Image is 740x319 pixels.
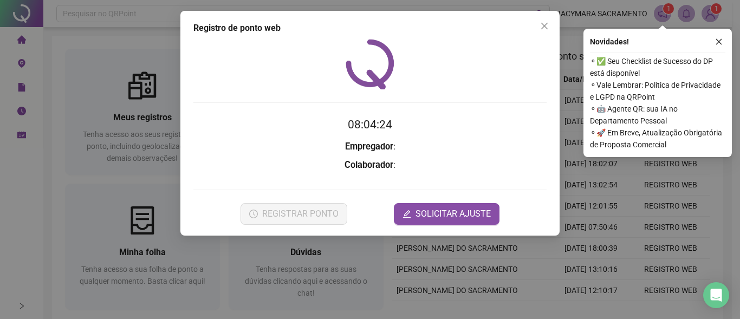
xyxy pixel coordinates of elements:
[193,140,547,154] h3: :
[394,203,499,225] button: editSOLICITAR AJUSTE
[536,17,553,35] button: Close
[590,127,725,151] span: ⚬ 🚀 Em Breve, Atualização Obrigatória de Proposta Comercial
[715,38,723,45] span: close
[590,55,725,79] span: ⚬ ✅ Seu Checklist de Sucesso do DP está disponível
[345,141,393,152] strong: Empregador
[403,210,411,218] span: edit
[590,36,629,48] span: Novidades !
[345,160,393,170] strong: Colaborador
[241,203,347,225] button: REGISTRAR PONTO
[590,79,725,103] span: ⚬ Vale Lembrar: Política de Privacidade e LGPD na QRPoint
[540,22,549,30] span: close
[193,158,547,172] h3: :
[346,39,394,89] img: QRPoint
[348,118,392,131] time: 08:04:24
[703,282,729,308] div: Open Intercom Messenger
[590,103,725,127] span: ⚬ 🤖 Agente QR: sua IA no Departamento Pessoal
[416,207,491,220] span: SOLICITAR AJUSTE
[193,22,547,35] div: Registro de ponto web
